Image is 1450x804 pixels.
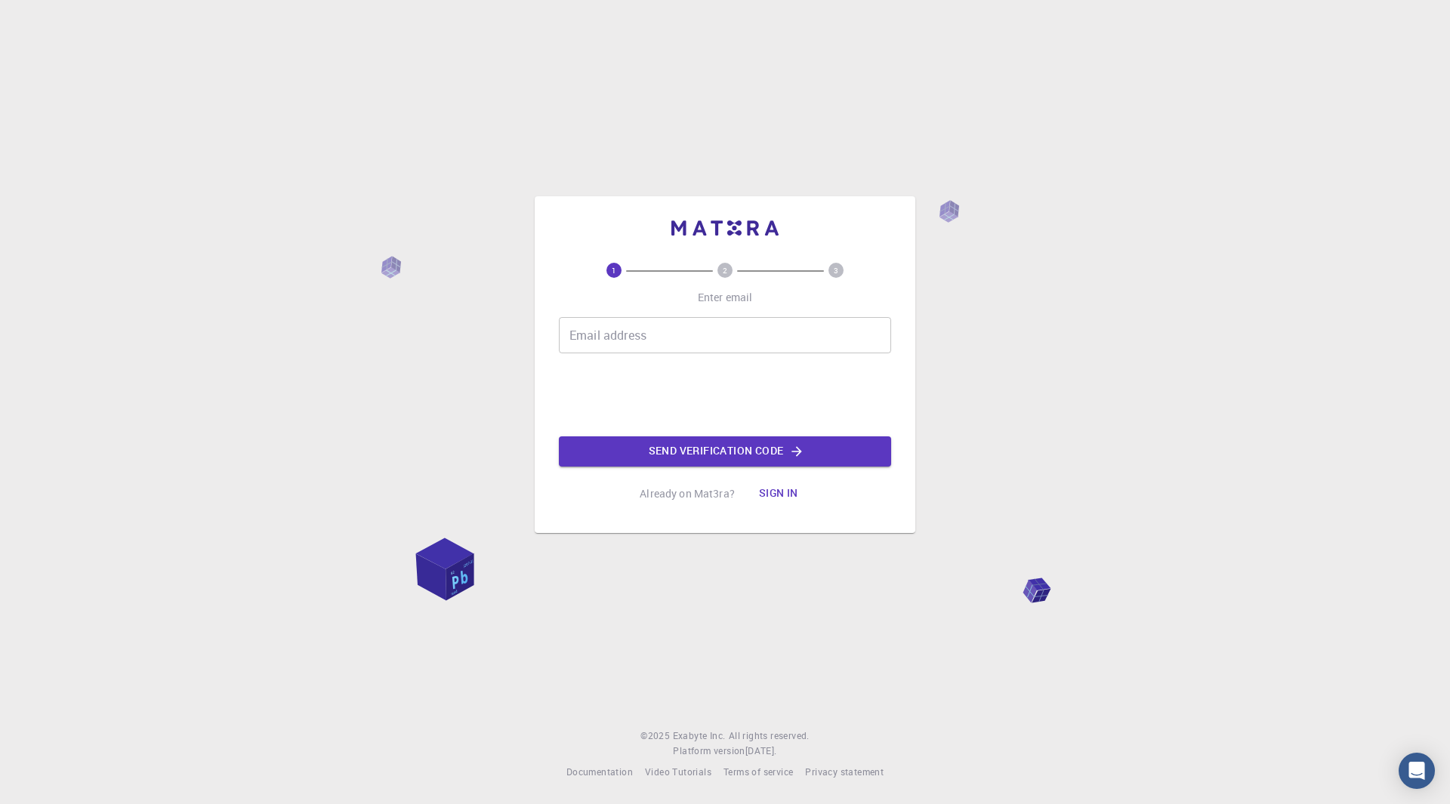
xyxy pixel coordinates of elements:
a: Terms of service [723,765,793,780]
a: Documentation [566,765,633,780]
iframe: reCAPTCHA [610,365,840,424]
span: All rights reserved. [729,729,810,744]
a: Privacy statement [805,765,884,780]
a: Exabyte Inc. [673,729,726,744]
span: © 2025 [640,729,672,744]
text: 3 [834,265,838,276]
span: Terms of service [723,765,793,778]
div: Open Intercom Messenger [1399,753,1435,789]
text: 1 [612,265,616,276]
a: [DATE]. [745,744,777,759]
button: Sign in [747,479,810,509]
a: Video Tutorials [645,765,711,780]
text: 2 [723,265,727,276]
p: Enter email [698,290,753,305]
button: Send verification code [559,436,891,467]
span: Video Tutorials [645,765,711,778]
span: Platform version [673,744,745,759]
span: Exabyte Inc. [673,729,726,741]
span: Privacy statement [805,765,884,778]
p: Already on Mat3ra? [640,486,735,501]
span: Documentation [566,765,633,778]
span: [DATE] . [745,744,777,756]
